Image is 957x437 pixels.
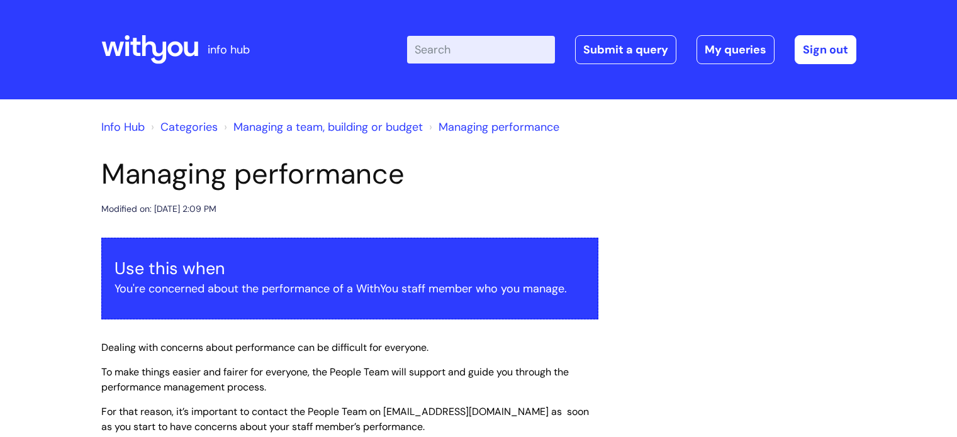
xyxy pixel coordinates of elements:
span: To make things easier and fairer for everyone, the People Team will support and guide you through... [101,365,569,394]
div: | - [407,35,856,64]
input: Search [407,36,555,64]
a: Submit a query [575,35,676,64]
a: Managing a team, building or budget [233,119,423,135]
li: Solution home [148,117,218,137]
span: Dealing with concerns about performance can be difficult for everyone. [101,341,428,354]
h3: Use this when [115,258,585,279]
a: Categories [160,119,218,135]
h1: Managing performance [101,157,598,191]
a: Sign out [795,35,856,64]
span: For that reason, it’s important to contact the People Team on [EMAIL_ADDRESS][DOMAIN_NAME] as soo... [101,405,589,434]
p: info hub [208,40,250,60]
a: Info Hub [101,119,145,135]
a: My queries [697,35,775,64]
a: Managing performance [439,119,559,135]
li: Managing a team, building or budget [221,117,423,137]
p: You're concerned about the performance of a WithYou staff member who you manage. [115,279,585,299]
div: Modified on: [DATE] 2:09 PM [101,201,216,217]
li: Managing performance [426,117,559,137]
